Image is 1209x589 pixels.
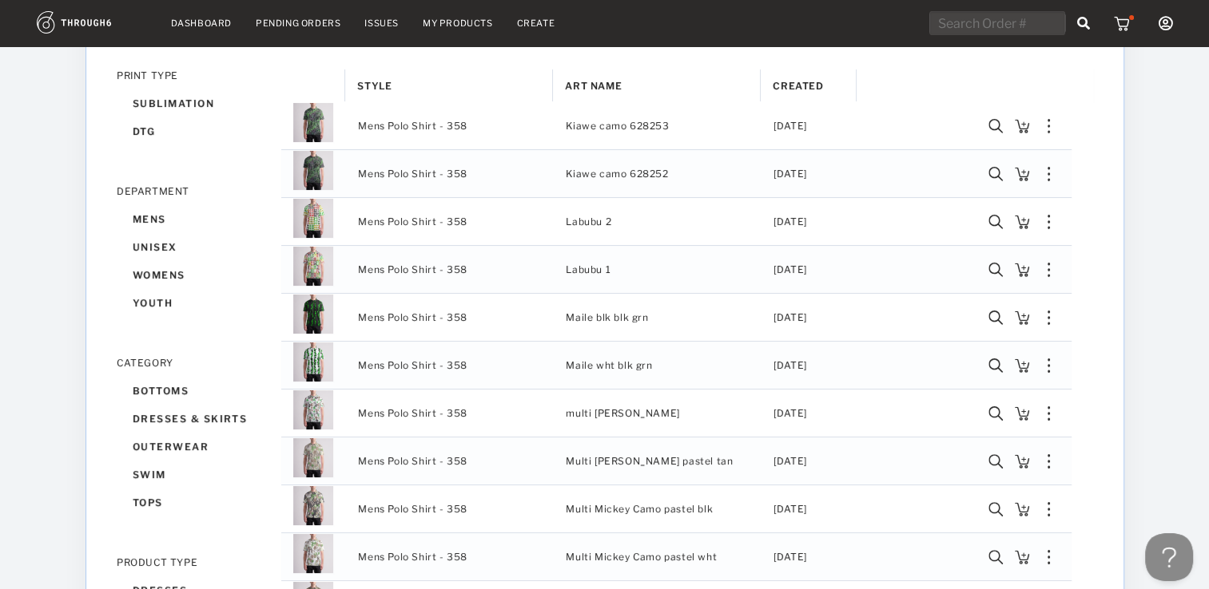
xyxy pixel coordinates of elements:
span: Created [773,80,823,92]
span: Kiawe camo 628253 [566,103,751,148]
span: Art Name [565,80,622,92]
span: Kiawe camo 628252 [566,151,751,196]
div: Press SPACE to select this row. [281,150,1072,198]
img: meatball_vertical.0c7b41df.svg [1047,215,1050,229]
img: icon_search.981774d6.svg [988,406,1003,421]
span: Labubu 1 [566,247,751,292]
img: icon_search.981774d6.svg [988,167,1003,181]
img: icon_search.981774d6.svg [988,215,1003,229]
span: Mens Polo Shirt - 358 [358,403,467,424]
img: 19889_Thumb_de92bdea7b474b2e9ad96137285e7737-9889-.png [293,437,333,477]
img: 19889_Thumb_80400aac92144bfdb9e24f6e07467988-9889-.png [293,294,333,334]
div: Press SPACE to select this row. [281,246,1072,294]
img: 19889_Thumb_744dd7b2e41049e29ae19fd58c788c77-9889-.png [293,198,333,238]
img: meatball_vertical.0c7b41df.svg [1047,502,1050,516]
span: [DATE] [774,499,807,520]
img: icon_add_to_cart.3722cea2.svg [1015,167,1029,181]
span: Mens Polo Shirt - 358 [358,451,467,472]
img: 19889_Thumb_1dd3846672c24ac7ab706b1cf6ab2a99-9889-.png [293,533,333,573]
div: Press SPACE to select this row. [281,437,1072,485]
div: sublimation [117,89,268,117]
img: icon_search.981774d6.svg [988,310,1003,325]
img: logo.1c10ca64.svg [37,11,147,34]
img: meatball_vertical.0c7b41df.svg [1047,406,1050,421]
span: Maile blk blk grn [566,294,751,340]
img: icon_add_to_cart.3722cea2.svg [1015,310,1029,325]
span: Mens Polo Shirt - 358 [358,259,467,280]
span: [DATE] [774,355,807,376]
div: Press SPACE to select this row. [281,389,1072,437]
div: Press SPACE to select this row. [281,294,1072,342]
span: Multi Mickey Camo pastel wht [566,534,751,579]
div: CATEGORY [117,357,268,369]
img: icon_add_to_cart.3722cea2.svg [1015,502,1029,516]
span: multi [PERSON_NAME] [566,390,751,436]
div: bottoms [117,377,268,405]
span: Multi [PERSON_NAME] pastel tan [566,438,751,484]
img: icon_search.981774d6.svg [988,550,1003,564]
a: Issues [364,18,399,29]
span: [DATE] [774,451,807,472]
span: [DATE] [774,164,807,184]
img: icon_search.981774d6.svg [988,358,1003,373]
a: My Products [423,18,493,29]
span: Multi Mickey Camo pastel blk [566,486,751,532]
img: 19889_Thumb_5a8410680e6148f9b318e4bdb9bb7eb6-9889-.png [293,342,333,381]
span: [DATE] [774,307,807,328]
input: Search Order # [929,11,1065,35]
span: Mens Polo Shirt - 358 [358,355,467,376]
div: PRODUCT TYPE [117,556,268,568]
img: meatball_vertical.0c7b41df.svg [1047,263,1050,277]
div: mens [117,205,268,233]
iframe: Help Scout Beacon - Open [1145,533,1193,581]
img: meatball_vertical.0c7b41df.svg [1047,310,1050,325]
div: youth [117,289,268,317]
div: dresses & skirts [117,405,268,433]
span: Mens Polo Shirt - 358 [358,307,467,328]
div: tops [117,488,268,516]
div: swim [117,461,268,488]
div: outerwear [117,433,268,461]
img: 19889_Thumb_7de39d7bd9a649799247ce11b943e8c9-9889-.png [293,102,333,142]
img: icon_add_to_cart.3722cea2.svg [1015,406,1029,421]
img: 19889_Thumb_6c0f35d3ebeb4404ab0c43994ebcf765-9889-.png [293,150,333,190]
img: icon_add_to_cart.3722cea2.svg [1015,358,1029,373]
img: icon_search.981774d6.svg [988,454,1003,468]
img: icon_search.981774d6.svg [988,502,1003,516]
img: 19889_Thumb_e04121de675949b9a14287c4513f1eb4-9889-.png [293,389,333,429]
span: Maile wht blk grn [566,342,751,388]
img: icon_search.981774d6.svg [988,263,1003,277]
a: Dashboard [171,18,232,29]
div: Press SPACE to select this row. [281,102,1072,150]
div: womens [117,261,268,289]
span: [DATE] [774,403,807,424]
span: Mens Polo Shirt - 358 [358,499,467,520]
img: meatball_vertical.0c7b41df.svg [1047,550,1050,564]
img: 29889_Thumb_1b1f3dbe01f143a8be3f0feb6ff77831-9889-.png [293,485,333,525]
img: 19889_Thumb_70aa6c601e3e467db88cdba7e8351928-9889-.png [293,246,333,286]
img: icon_search.981774d6.svg [988,119,1003,133]
span: Mens Polo Shirt - 358 [358,164,467,184]
div: DEPARTMENT [117,185,268,197]
img: icon_cart_red_dot.b92b630d.svg [1114,15,1134,31]
div: Press SPACE to select this row. [281,198,1072,246]
span: [DATE] [774,211,807,232]
span: Labubu 2 [566,199,751,244]
img: icon_add_to_cart.3722cea2.svg [1015,215,1029,229]
span: [DATE] [774,116,807,136]
img: meatball_vertical.0c7b41df.svg [1047,119,1050,133]
span: [DATE] [774,259,807,280]
span: Mens Polo Shirt - 358 [358,547,467,567]
img: icon_add_to_cart.3722cea2.svg [1015,550,1029,564]
img: meatball_vertical.0c7b41df.svg [1047,358,1050,373]
img: icon_add_to_cart.3722cea2.svg [1015,263,1029,277]
span: Style [357,80,392,92]
img: icon_add_to_cart.3722cea2.svg [1015,454,1029,468]
div: Press SPACE to select this row. [281,485,1072,533]
a: Pending Orders [256,18,340,29]
div: Press SPACE to select this row. [281,533,1072,581]
span: Mens Polo Shirt - 358 [358,211,467,232]
img: meatball_vertical.0c7b41df.svg [1047,167,1050,181]
span: Mens Polo Shirt - 358 [358,116,467,136]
